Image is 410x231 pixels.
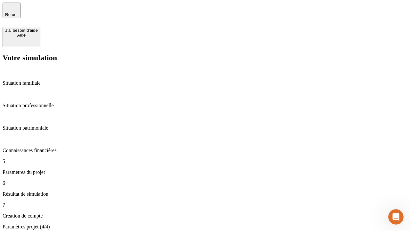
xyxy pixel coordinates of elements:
p: Paramètres du projet [3,169,407,175]
p: Situation patrimoniale [3,125,407,131]
p: Création de compte [3,213,407,219]
button: Retour [3,3,20,18]
p: 7 [3,202,407,208]
p: 5 [3,158,407,164]
p: 6 [3,180,407,186]
p: Situation familiale [3,80,407,86]
span: Retour [5,12,18,17]
div: J’ai besoin d'aide [5,28,38,33]
iframe: Intercom live chat [388,209,404,225]
p: Paramètres projet (4/4) [3,224,407,230]
p: Situation professionnelle [3,103,407,108]
h2: Votre simulation [3,54,407,62]
p: Résultat de simulation [3,191,407,197]
div: Aide [5,33,38,38]
button: J’ai besoin d'aideAide [3,27,40,47]
p: Connaissances financières [3,148,407,153]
